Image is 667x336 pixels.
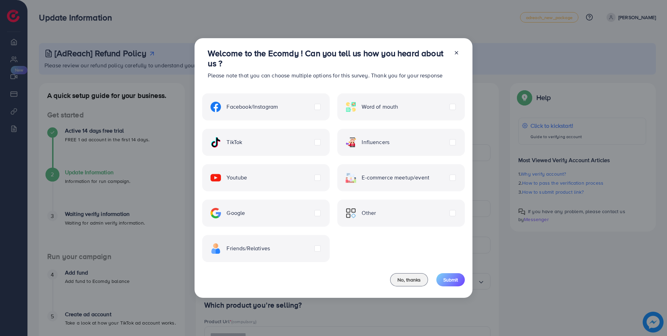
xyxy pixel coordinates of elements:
[346,137,356,148] img: ic-influencers.a620ad43.svg
[443,276,458,283] span: Submit
[362,209,376,217] span: Other
[346,173,356,183] img: ic-ecommerce.d1fa3848.svg
[397,276,421,283] span: No, thanks
[208,71,448,79] p: Please note that you can choose multiple options for this survey. Thank you for your response
[211,208,221,218] img: ic-google.5bdd9b68.svg
[227,138,242,146] span: TikTok
[436,273,465,286] button: Submit
[211,243,221,254] img: ic-freind.8e9a9d08.svg
[211,173,221,183] img: ic-youtube.715a0ca2.svg
[211,102,221,112] img: ic-facebook.134605ef.svg
[227,209,245,217] span: Google
[362,174,429,182] span: E-commerce meetup/event
[346,208,356,218] img: ic-other.99c3e012.svg
[362,103,398,111] span: Word of mouth
[390,273,428,286] button: No, thanks
[227,244,270,252] span: Friends/Relatives
[362,138,389,146] span: Influencers
[208,48,448,68] h3: Welcome to the Ecomdy ! Can you tell us how you heard about us ?
[211,137,221,148] img: ic-tiktok.4b20a09a.svg
[227,174,247,182] span: Youtube
[346,102,356,112] img: ic-word-of-mouth.a439123d.svg
[227,103,278,111] span: Facebook/Instagram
